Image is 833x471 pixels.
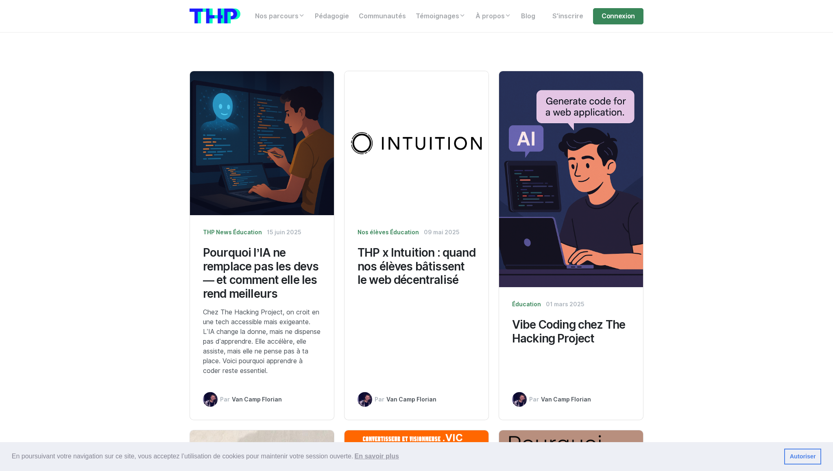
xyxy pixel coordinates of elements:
[203,392,218,407] img: Van Camp Florian
[203,229,232,235] span: THP News
[358,246,475,294] a: THP x Intuition : quand nos élèves bâtissent le web décentralisé
[250,8,310,24] a: Nos parcours
[358,246,475,287] h3: THP x Intuition : quand nos élèves bâtissent le web décentralisé
[310,8,354,24] a: Pédagogie
[529,396,539,403] span: Par
[512,392,527,407] img: Van Camp Florian
[232,396,282,403] span: Van Camp Florian
[203,246,321,301] h3: Pourquoi l’IA ne remplace pas les devs — et comment elle les rend meilleurs
[512,318,630,345] h3: Vibe Coding chez The Hacking Project
[516,8,540,24] a: Blog
[190,71,334,215] img: Pourquoi l’IA ne remplace pas les devs — et comment elle les rend meilleurs
[203,246,321,307] a: Pourquoi l’IA ne remplace pas les devs — et comment elle les rend meilleurs
[345,430,488,446] img: Outils & Retour d'expérience de Victor Duprez
[12,450,778,462] span: En poursuivant votre navigation sur ce site, vous acceptez l’utilisation de cookies pour mainteni...
[512,318,630,352] a: Vibe Coding chez The Hacking Project
[375,396,384,403] span: Par
[386,396,436,403] span: Van Camp Florian
[541,396,591,403] span: Van Camp Florian
[784,449,821,465] a: dismiss cookie message
[424,228,460,236] span: 09 mai 2025
[345,71,488,215] img: THP x Intuition : quand nos élèves bâtissent le web décentralisé
[499,71,643,287] img: Vibe Coding chez The Hacking Project
[546,300,584,308] span: 01 mars 2025
[358,392,372,407] img: Van Camp Florian
[411,8,471,24] a: Témoignages
[547,8,588,24] a: S'inscrire
[354,8,411,24] a: Communautés
[390,229,419,235] span: Éducation
[220,396,230,403] span: Par
[353,450,400,462] a: learn more about cookies
[190,9,240,24] img: logo
[512,301,541,307] span: Éducation
[267,228,301,236] span: 15 juin 2025
[471,8,516,24] a: À propos
[233,229,262,235] span: Éducation
[358,229,389,235] span: Nos élèves
[593,8,643,24] a: Connexion
[203,307,321,376] p: Chez The Hacking Project, on croit en une tech accessible mais exigeante. L’IA change la donne, m...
